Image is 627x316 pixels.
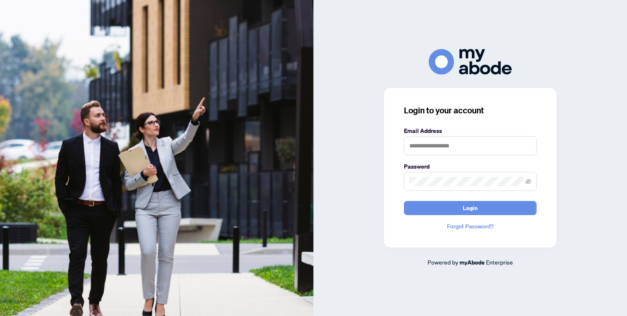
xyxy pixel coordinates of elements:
a: myAbode [459,258,485,267]
button: Login [404,201,537,215]
a: Forgot Password? [404,222,537,231]
span: Enterprise [486,258,513,266]
span: Powered by [428,258,458,266]
label: Password [404,162,537,171]
span: Login [463,201,478,215]
img: ma-logo [429,49,512,74]
h3: Login to your account [404,105,537,116]
label: Email Address [404,126,537,135]
span: eye-invisible [525,179,531,184]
